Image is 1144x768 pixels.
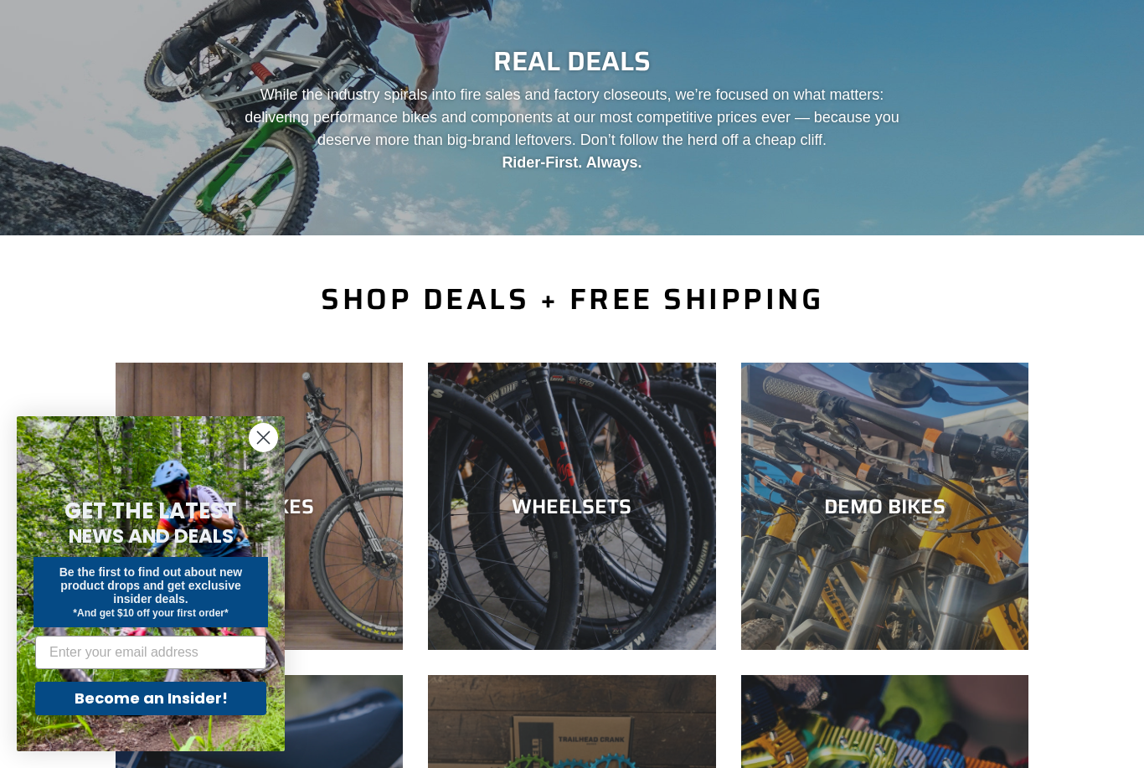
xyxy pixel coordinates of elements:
span: *And get $10 off your first order* [73,607,228,619]
input: Enter your email address [35,636,266,669]
h2: SHOP DEALS + FREE SHIPPING [116,281,1028,317]
span: NEWS AND DEALS [69,523,234,549]
div: WHEELSETS [428,494,715,518]
a: WHEELSETS [428,363,715,650]
a: DEMO BIKES [741,363,1028,650]
button: Close dialog [249,423,278,452]
span: GET THE LATEST [64,496,237,526]
span: Be the first to find out about new product drops and get exclusive insider deals. [59,565,243,606]
strong: Rider-First. Always. [502,154,642,171]
div: DEMO BIKES [741,494,1028,518]
h2: REAL DEALS [116,45,1028,77]
a: NEW BIKES [116,363,403,650]
button: Become an Insider! [35,682,266,715]
p: While the industry spirals into fire sales and factory closeouts, we’re focused on what matters: ... [229,84,915,174]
